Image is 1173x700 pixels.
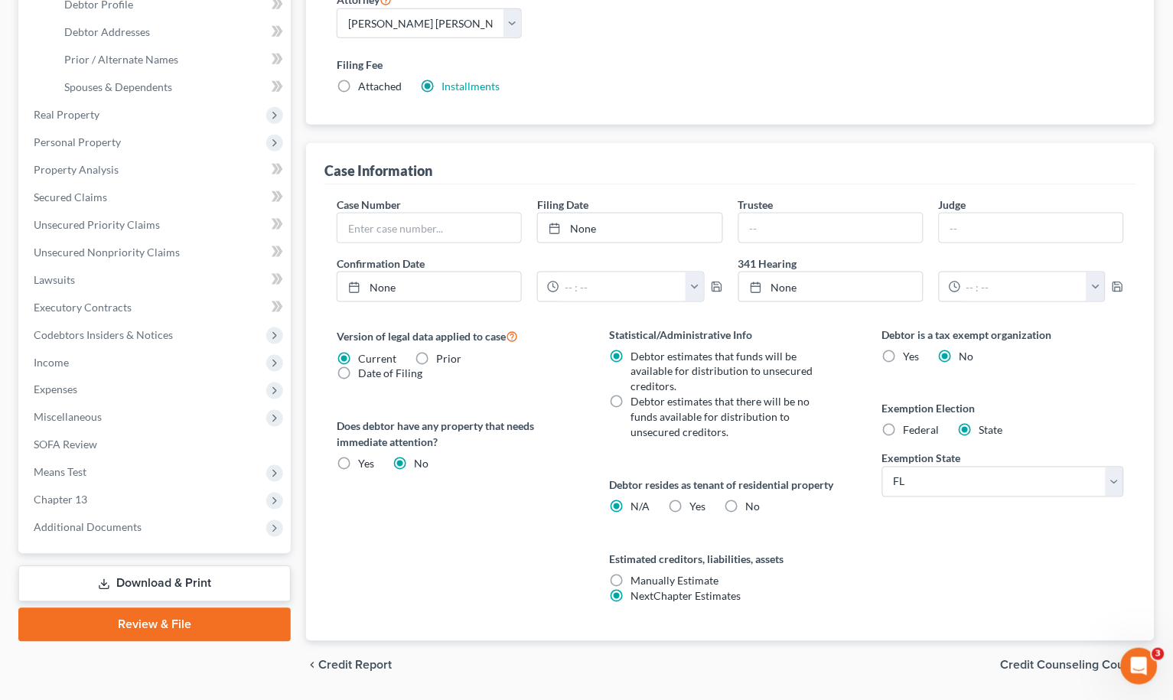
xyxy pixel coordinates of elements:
span: Credit Counseling Course [1001,659,1142,672]
span: Property Analysis [34,163,119,176]
a: Spouses & Dependents [52,73,291,101]
label: Exemption Election [882,401,1124,417]
input: -- [739,213,923,243]
span: Yes [904,350,920,363]
span: Prior [436,352,461,365]
a: None [337,272,521,301]
button: Credit Counseling Course chevron_right [1001,659,1155,672]
span: Federal [904,424,940,437]
span: 3 [1152,648,1165,660]
label: Does debtor have any property that needs immediate attention? [337,418,578,451]
a: Unsecured Priority Claims [21,211,291,239]
label: Case Number [337,197,401,213]
label: Filing Date [537,197,588,213]
a: Unsecured Nonpriority Claims [21,239,291,266]
a: Prior / Alternate Names [52,46,291,73]
span: Manually Estimate [631,575,719,588]
a: Executory Contracts [21,294,291,321]
span: Chapter 13 [34,493,87,506]
label: Trustee [738,197,774,213]
a: Lawsuits [21,266,291,294]
label: Statistical/Administrative Info [610,327,852,343]
a: Installments [442,80,500,93]
span: No [960,350,974,363]
div: Case Information [324,161,432,180]
label: Debtor is a tax exempt organization [882,327,1124,343]
span: No [746,500,761,513]
span: Means Test [34,466,86,479]
span: Debtor Addresses [64,25,150,38]
span: Miscellaneous [34,411,102,424]
span: N/A [631,500,650,513]
span: Personal Property [34,135,121,148]
span: Lawsuits [34,273,75,286]
span: Additional Documents [34,521,142,534]
span: SOFA Review [34,438,97,451]
span: Prior / Alternate Names [64,53,178,66]
a: None [538,213,722,243]
span: Current [358,352,396,365]
input: -- : -- [559,272,686,301]
button: chevron_left Credit Report [306,659,392,672]
i: chevron_left [306,659,318,672]
span: Income [34,356,69,369]
span: Codebtors Insiders & Notices [34,328,173,341]
span: No [414,457,428,470]
span: Debtor estimates that there will be no funds available for distribution to unsecured creditors. [631,396,810,439]
span: Credit Report [318,659,392,672]
label: Version of legal data applied to case [337,327,578,345]
a: None [739,272,923,301]
label: Confirmation Date [329,256,730,272]
label: Filing Fee [337,57,1124,73]
label: Estimated creditors, liabilities, assets [610,552,852,568]
input: -- : -- [961,272,1088,301]
label: 341 Hearing [731,256,1132,272]
span: State [979,424,1003,437]
iframe: Intercom live chat [1121,648,1158,685]
a: Property Analysis [21,156,291,184]
span: Expenses [34,383,77,396]
input: Enter case number... [337,213,521,243]
a: Debtor Addresses [52,18,291,46]
label: Exemption State [882,451,961,467]
span: NextChapter Estimates [631,590,741,603]
span: Date of Filing [358,367,422,380]
a: Download & Print [18,566,291,602]
a: SOFA Review [21,431,291,459]
a: Secured Claims [21,184,291,211]
label: Debtor resides as tenant of residential property [610,477,852,493]
span: Secured Claims [34,190,107,203]
span: Debtor estimates that funds will be available for distribution to unsecured creditors. [631,350,813,393]
input: -- [940,213,1123,243]
span: Spouses & Dependents [64,80,172,93]
span: Unsecured Nonpriority Claims [34,246,180,259]
span: Yes [690,500,706,513]
span: Executory Contracts [34,301,132,314]
a: Review & File [18,608,291,642]
span: Attached [358,80,402,93]
label: Judge [939,197,966,213]
span: Real Property [34,108,99,121]
span: Yes [358,457,374,470]
span: Unsecured Priority Claims [34,218,160,231]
